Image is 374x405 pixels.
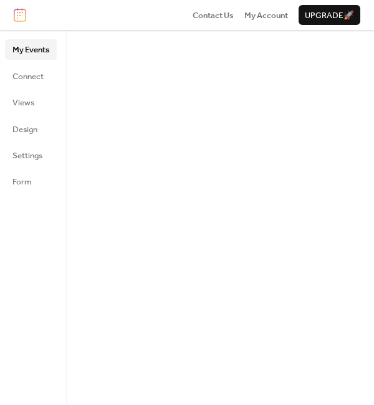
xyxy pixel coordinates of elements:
span: Upgrade 🚀 [305,9,354,22]
span: Settings [12,150,42,162]
span: Contact Us [193,9,234,22]
span: Design [12,123,37,136]
button: Upgrade🚀 [299,5,360,25]
a: Form [5,171,57,191]
span: Connect [12,70,44,83]
span: Form [12,176,32,188]
a: Connect [5,66,57,86]
a: Contact Us [193,9,234,21]
span: My Account [244,9,288,22]
a: My Account [244,9,288,21]
a: My Events [5,39,57,59]
a: Views [5,92,57,112]
a: Design [5,119,57,139]
span: Views [12,97,34,109]
a: Settings [5,145,57,165]
span: My Events [12,44,49,56]
img: logo [14,8,26,22]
